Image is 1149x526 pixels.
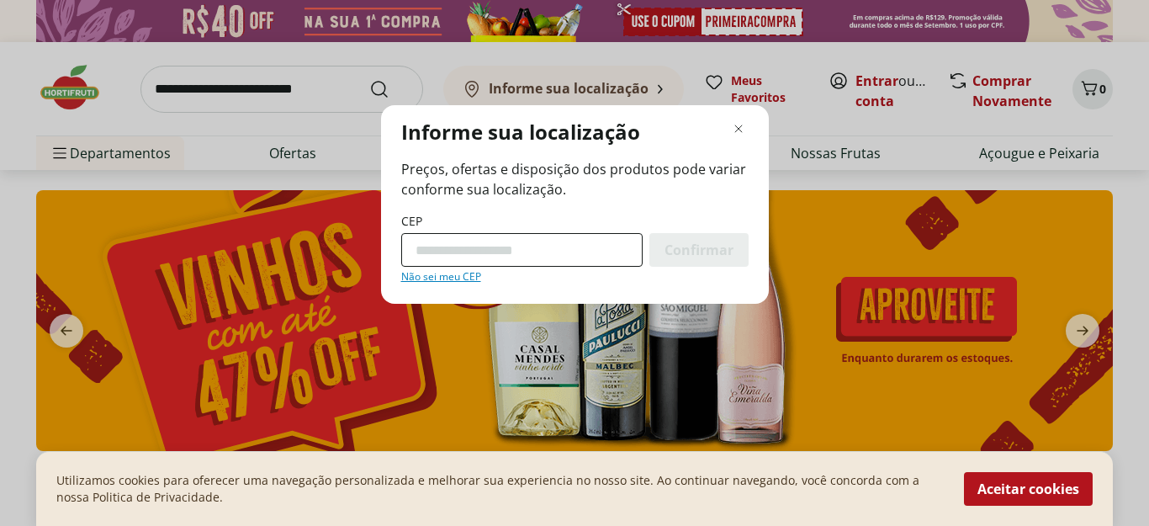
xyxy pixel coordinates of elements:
button: Confirmar [649,233,749,267]
div: Modal de regionalização [381,105,769,304]
p: Utilizamos cookies para oferecer uma navegação personalizada e melhorar sua experiencia no nosso ... [56,472,944,506]
span: Confirmar [665,243,733,257]
button: Fechar modal de regionalização [728,119,749,139]
label: CEP [401,213,422,230]
span: Preços, ofertas e disposição dos produtos pode variar conforme sua localização. [401,159,749,199]
a: Não sei meu CEP [401,270,481,284]
p: Informe sua localização [401,119,640,146]
button: Aceitar cookies [964,472,1093,506]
